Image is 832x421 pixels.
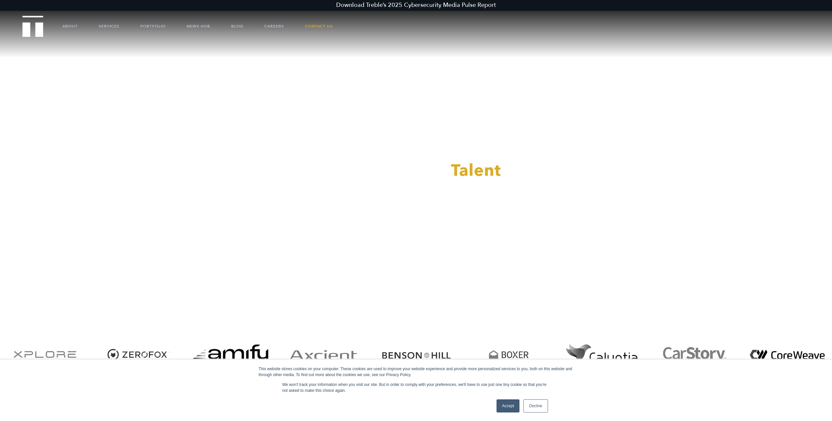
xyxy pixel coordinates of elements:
img: ZeroFox logo [93,336,182,374]
img: Axcient logo [278,336,368,374]
a: Services [99,16,119,36]
a: Visit the website [186,336,275,378]
a: Visit the ZeroFox website [93,336,182,378]
a: Careers [264,16,284,36]
a: Visit the website [742,336,832,378]
div: This website stores cookies on your computer. These cookies are used to improve your website expe... [259,366,574,378]
img: Benson Hill logo [371,336,461,374]
a: About [62,16,78,36]
a: Accept [497,399,520,412]
a: Decline [523,399,548,412]
p: We won't track your information when you visit our site. But in order to comply with your prefere... [282,382,550,393]
a: Visit the website [557,336,646,378]
a: News Hub [187,16,210,36]
a: Visit the Axcient website [278,336,368,378]
a: Portfolio [140,16,166,36]
span: Talent [451,159,501,182]
img: Boxer logo [464,336,554,374]
a: Visit the Benson Hill website [371,336,461,378]
a: Visit the CarStory website [650,336,739,378]
img: CarStory logo [650,336,739,374]
a: Blog [231,16,243,36]
a: Contact Us [305,16,333,36]
img: Treble logo [23,16,43,37]
a: Visit the Boxer website [464,336,554,378]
